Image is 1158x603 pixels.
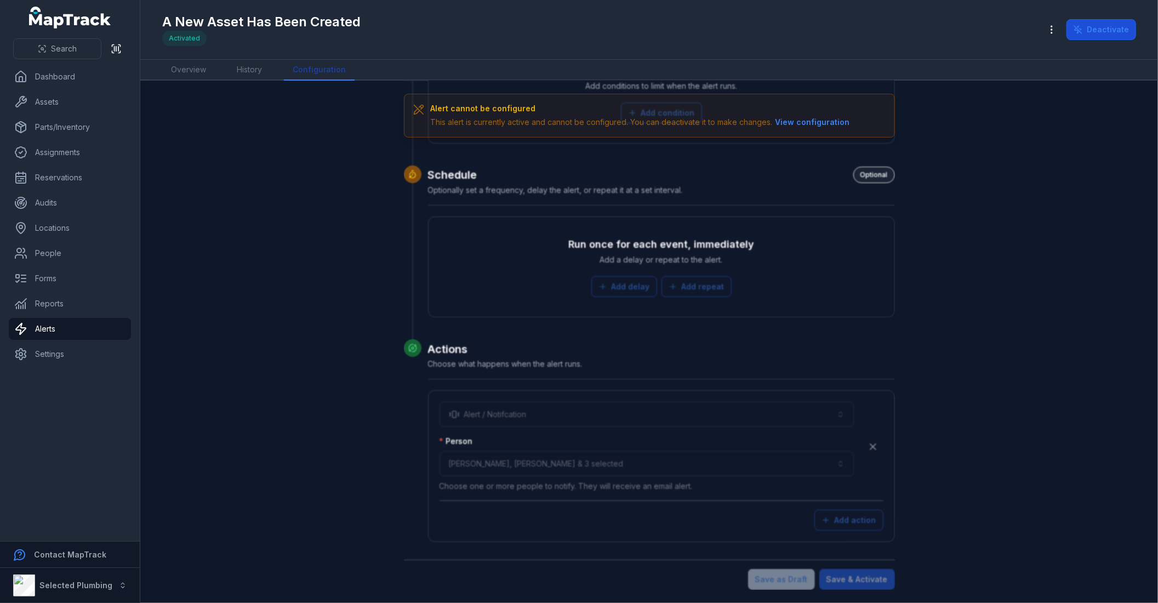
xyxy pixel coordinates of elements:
[9,192,131,214] a: Audits
[284,60,355,81] a: Configuration
[228,60,271,81] a: History
[34,550,106,559] strong: Contact MapTrack
[162,60,215,81] a: Overview
[13,38,101,59] button: Search
[1066,19,1136,40] button: Deactivate
[9,141,131,163] a: Assignments
[9,242,131,264] a: People
[29,7,111,29] a: MapTrack
[9,343,131,365] a: Settings
[39,581,112,590] strong: Selected Plumbing
[9,268,131,289] a: Forms
[431,103,853,114] h3: Alert cannot be configured
[9,217,131,239] a: Locations
[9,293,131,315] a: Reports
[162,13,361,31] h1: A New Asset Has Been Created
[162,31,207,46] div: Activated
[51,43,77,54] span: Search
[773,116,853,128] button: View configuration
[9,116,131,138] a: Parts/Inventory
[9,167,131,189] a: Reservations
[9,318,131,340] a: Alerts
[431,116,853,128] div: This alert is currently active and cannot be configured. You can deactivate it to make changes.
[9,91,131,113] a: Assets
[9,66,131,88] a: Dashboard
